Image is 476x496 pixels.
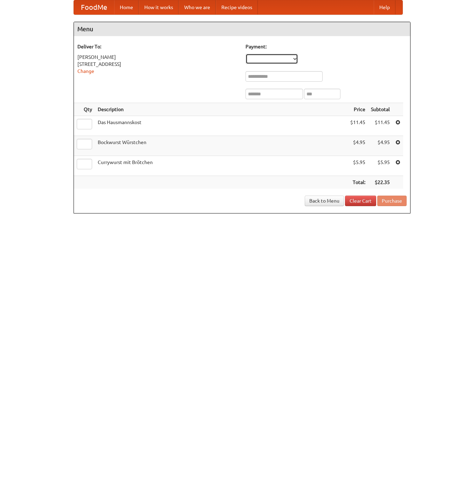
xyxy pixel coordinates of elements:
[345,196,376,206] a: Clear Cart
[368,176,393,189] th: $22.35
[305,196,344,206] a: Back to Menu
[95,136,347,156] td: Bockwurst Würstchen
[77,61,239,68] div: [STREET_ADDRESS]
[74,103,95,116] th: Qty
[77,54,239,61] div: [PERSON_NAME]
[77,68,94,74] a: Change
[347,156,368,176] td: $5.95
[347,103,368,116] th: Price
[179,0,216,14] a: Who we are
[368,103,393,116] th: Subtotal
[95,116,347,136] td: Das Hausmannskost
[246,43,407,50] h5: Payment:
[368,156,393,176] td: $5.95
[347,136,368,156] td: $4.95
[347,176,368,189] th: Total:
[368,136,393,156] td: $4.95
[216,0,258,14] a: Recipe videos
[114,0,139,14] a: Home
[74,0,114,14] a: FoodMe
[377,196,407,206] button: Purchase
[74,22,410,36] h4: Menu
[374,0,395,14] a: Help
[95,156,347,176] td: Currywurst mit Brötchen
[139,0,179,14] a: How it works
[347,116,368,136] td: $11.45
[95,103,347,116] th: Description
[368,116,393,136] td: $11.45
[77,43,239,50] h5: Deliver To:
